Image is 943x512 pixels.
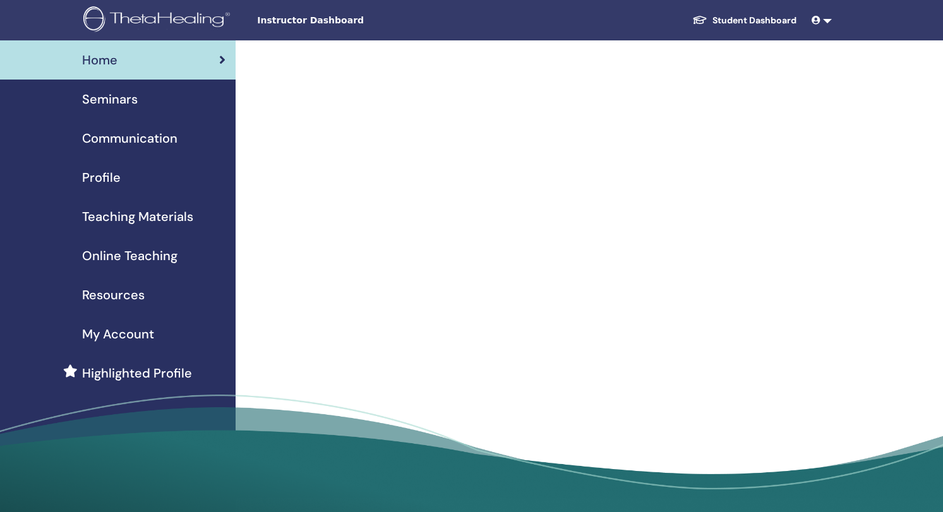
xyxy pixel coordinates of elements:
[82,90,138,109] span: Seminars
[82,168,121,187] span: Profile
[82,324,154,343] span: My Account
[83,6,234,35] img: logo.png
[82,285,145,304] span: Resources
[82,364,192,383] span: Highlighted Profile
[82,51,117,69] span: Home
[692,15,707,25] img: graduation-cap-white.svg
[682,9,807,32] a: Student Dashboard
[82,207,193,226] span: Teaching Materials
[82,129,177,148] span: Communication
[82,246,177,265] span: Online Teaching
[257,14,447,27] span: Instructor Dashboard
